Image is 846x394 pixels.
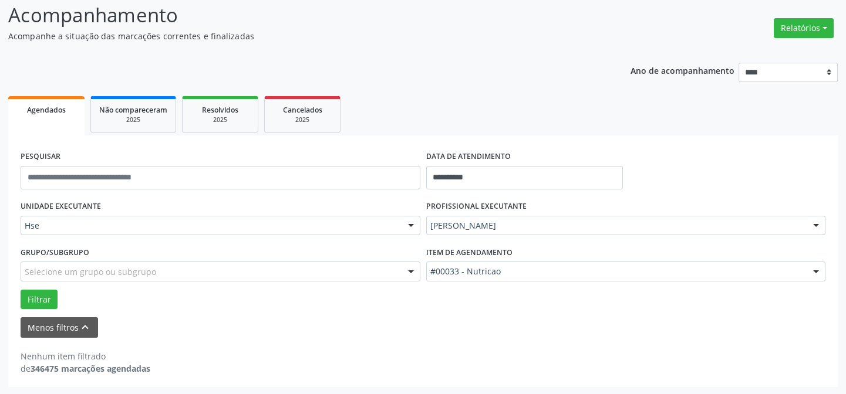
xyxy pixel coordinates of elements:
[8,1,589,30] p: Acompanhamento
[191,116,250,124] div: 2025
[21,317,98,338] button: Menos filtroskeyboard_arrow_up
[426,198,527,216] label: PROFISSIONAL EXECUTANTE
[430,220,802,232] span: [PERSON_NAME]
[31,363,150,374] strong: 346475 marcações agendadas
[99,116,167,124] div: 2025
[21,350,150,362] div: Nenhum item filtrado
[426,148,511,166] label: DATA DE ATENDIMENTO
[283,105,322,115] span: Cancelados
[202,105,238,115] span: Resolvidos
[25,220,396,232] span: Hse
[631,63,734,77] p: Ano de acompanhamento
[21,198,101,216] label: UNIDADE EXECUTANTE
[99,105,167,115] span: Não compareceram
[430,266,802,277] span: #00033 - Nutricao
[774,18,834,38] button: Relatórios
[21,148,60,166] label: PESQUISAR
[21,243,89,261] label: Grupo/Subgrupo
[25,266,156,278] span: Selecione um grupo ou subgrupo
[21,362,150,375] div: de
[27,105,66,115] span: Agendados
[273,116,332,124] div: 2025
[79,321,92,334] i: keyboard_arrow_up
[21,290,58,310] button: Filtrar
[426,243,513,261] label: Item de agendamento
[8,30,589,42] p: Acompanhe a situação das marcações correntes e finalizadas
